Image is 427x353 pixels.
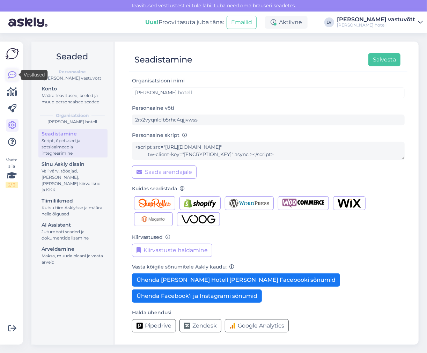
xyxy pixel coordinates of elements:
[42,197,104,205] div: Tiimiliikmed
[337,17,423,28] a: [PERSON_NAME] vastuvõtt[PERSON_NAME] hotell
[42,168,104,193] div: Vali värv, tööajad, [PERSON_NAME], [PERSON_NAME] kiirvalikud ja KKK
[338,199,361,208] img: Wix
[324,17,334,27] div: LV
[42,130,104,138] div: Seadistamine
[38,160,108,194] a: Sinu Askly disainVali värv, tööajad, [PERSON_NAME], [PERSON_NAME] kiirvalikud ja KKK
[56,112,89,119] b: Organisatsioon
[192,322,217,330] span: Zendesk
[38,84,108,106] a: KontoMäära teavitused, keeled ja muud personaalsed seaded
[132,132,187,139] label: Personaalne skript
[368,53,400,66] button: Salvesta
[38,196,108,218] a: TiimiliikmedKutsu tiim Askly'sse ja määra neile õigused
[6,157,18,188] div: Vaata siia
[182,215,216,224] img: Voog
[132,263,234,271] label: Vasta kõigile sõnumitele Askly kaudu:
[145,19,159,25] b: Uus!
[132,77,187,84] label: Organisatsiooni nimi
[337,17,415,22] div: [PERSON_NAME] vastuvõtt
[184,323,190,329] img: Zendesk
[229,323,236,329] img: Google Analytics
[42,229,104,241] div: Juturoboti seaded ja dokumentide lisamine
[6,47,19,60] img: Askly Logo
[21,70,48,80] div: Vestlused
[132,87,405,98] input: ABC Corporation
[132,289,262,303] button: Ühenda Facebook’i ja Instagrami sõnumid
[139,199,171,208] img: Shoproller
[132,244,212,257] button: Kiirvastuste haldamine
[42,221,104,229] div: AI Assistent
[227,16,257,29] button: Emailid
[132,234,170,241] label: Kiirvastused
[265,16,308,29] div: Aktiivne
[42,85,104,93] div: Konto
[132,309,171,316] label: Halda ühendusi
[145,322,171,330] span: Pipedrive
[225,319,289,332] button: Google Analytics
[37,50,108,63] h2: Seaded
[6,182,18,188] div: 2 / 3
[132,142,405,160] textarea: <script src="[URL][DOMAIN_NAME]" tw-client-key="[ENCRYPTION_KEY]" async ></script>
[38,244,108,266] a: ArveldamineMaksa, muuda plaani ja vaata arveid
[132,273,340,287] button: Ühenda [PERSON_NAME] Hotell [PERSON_NAME] Facebooki sõnumid
[238,322,284,330] span: Google Analytics
[132,166,197,179] button: Saada arendajale
[282,199,324,208] img: Woocommerce
[42,161,104,168] div: Sinu Askly disain
[42,245,104,253] div: Arveldamine
[37,119,108,125] div: [PERSON_NAME] hotell
[38,220,108,242] a: AI AssistentJuturoboti seaded ja dokumentide lisamine
[42,138,104,156] div: Script, õpetused ja sotsiaalmeedia integreerimine
[184,199,216,208] img: Shopify
[42,253,104,265] div: Maksa, muuda plaani ja vaata arveid
[134,53,192,66] div: Seadistamine
[137,323,143,329] img: Pipedrive
[59,69,86,75] b: Personaalne
[132,185,185,192] label: Kuidas seadistada
[42,205,104,217] div: Kutsu tiim Askly'sse ja määra neile õigused
[37,75,108,81] div: [PERSON_NAME] vastuvõtt
[145,18,224,27] div: Proovi tasuta juba täna:
[42,93,104,105] div: Määra teavitused, keeled ja muud personaalsed seaded
[132,104,174,112] label: Personaalne võti
[38,129,108,157] a: SeadistamineScript, õpetused ja sotsiaalmeedia integreerimine
[179,319,221,332] button: Zendesk
[337,22,415,28] div: [PERSON_NAME] hotell
[132,319,176,332] button: Pipedrive
[229,199,270,208] img: Wordpress
[139,215,168,224] img: Magento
